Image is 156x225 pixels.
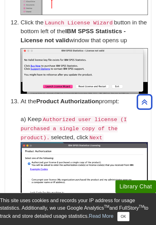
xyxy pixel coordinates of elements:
[117,212,129,221] button: Close
[21,28,126,43] b: IBM SPSS Statistics - License not valid
[21,48,148,94] img: 'IBM SPSS Statistics' window open, 'Licensing Wizard'.
[88,134,104,141] code: Next
[89,213,114,219] a: Read More
[21,18,148,45] p: Click the button in the bottom left of the window that opens up
[104,204,109,209] sup: TM
[36,98,99,105] b: Product Authorization
[139,204,144,209] sup: TM
[21,116,127,141] code: Authorized user license (I purchased a single copy of the product).
[134,98,154,106] a: Back to Top
[115,180,156,193] button: Library Chat
[44,19,114,27] code: Launch License Wizard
